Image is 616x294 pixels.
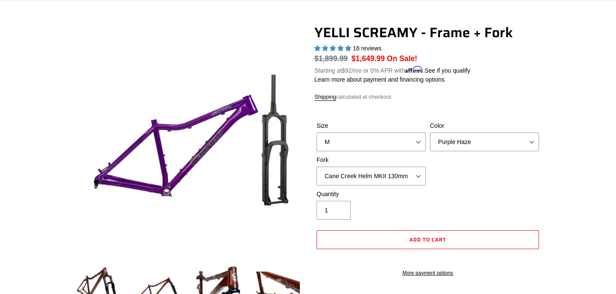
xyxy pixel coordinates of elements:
[425,67,471,74] a: See if you qualify - Learn more about Affirm Financing (opens in modal)
[353,45,382,52] span: 16 reviews
[314,24,541,41] h1: YELLI SCREAMY - Frame + Fork
[409,235,446,244] span: Add to cart
[317,269,539,277] a: More payment options
[314,45,353,52] span: 5.00 stars
[405,66,423,73] span: Affirm
[314,54,348,63] s: $1,899.99
[314,93,541,101] div: calculated at checkout.
[314,64,470,75] p: Starting at /mo or 0% APR with .
[352,54,385,63] span: $1,649.99
[387,53,417,64] span: On Sale!
[342,67,352,74] span: $92
[314,76,444,83] a: Learn more about payment and financing options
[317,190,426,199] label: Quantity
[317,121,426,130] label: Size
[317,156,426,165] label: Fork
[430,121,539,130] label: Color
[317,230,539,249] button: Add to cart
[314,94,336,101] a: Shipping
